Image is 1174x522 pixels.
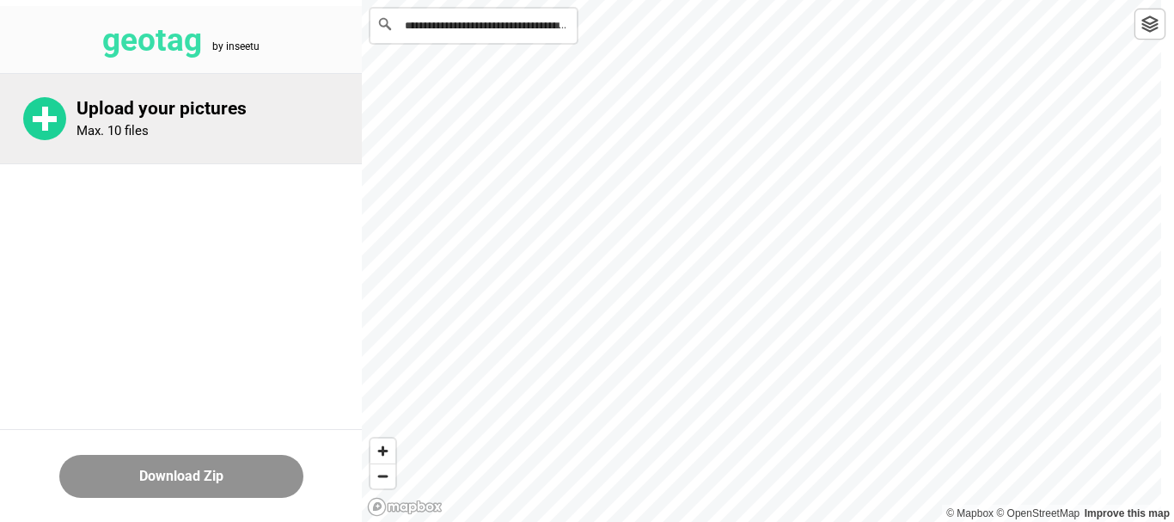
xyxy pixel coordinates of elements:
[212,40,260,52] tspan: by inseetu
[996,507,1079,519] a: OpenStreetMap
[1141,15,1159,33] img: toggleLayer
[76,123,149,138] p: Max. 10 files
[367,497,443,517] a: Mapbox logo
[1085,507,1170,519] a: Map feedback
[370,9,577,43] input: Search
[59,455,303,498] button: Download Zip
[370,439,395,464] button: Zoom in
[102,21,202,58] tspan: geotag
[370,464,395,488] span: Zoom out
[946,507,994,519] a: Mapbox
[370,464,395,488] button: Zoom out
[76,98,362,120] p: Upload your pictures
